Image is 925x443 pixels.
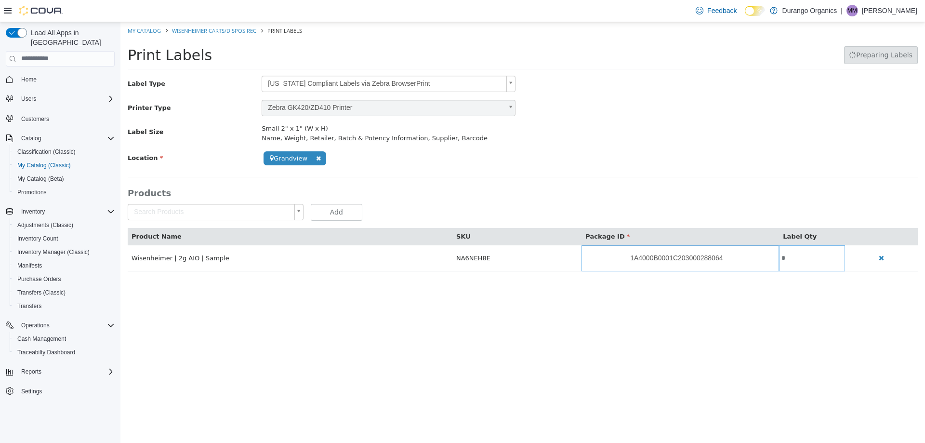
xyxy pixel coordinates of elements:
[8,182,170,198] span: Search Products
[21,388,42,395] span: Settings
[142,78,382,94] span: Zebra GK420/ZD410 Printer
[13,260,115,271] span: Manifests
[147,5,182,12] span: Print Labels
[2,365,119,378] button: Reports
[17,235,58,242] span: Inventory Count
[17,93,115,105] span: Users
[13,333,115,345] span: Cash Management
[7,82,51,89] span: Printer Type
[13,287,69,298] a: Transfers (Classic)
[13,173,68,185] a: My Catalog (Beta)
[782,5,837,16] p: Durango Organics
[13,233,62,244] a: Inventory Count
[17,275,61,283] span: Purchase Orders
[724,24,797,42] button: Preparing Labels
[13,219,115,231] span: Adjustments (Classic)
[13,246,93,258] a: Inventory Manager (Classic)
[7,182,183,198] a: Search Products
[17,113,53,125] a: Customers
[10,186,119,199] button: Promotions
[141,102,395,111] div: Small 2" x 1" (W x H)
[13,187,115,198] span: Promotions
[7,165,797,176] h3: Products
[846,5,858,16] div: Micheal McCay
[17,93,40,105] button: Users
[21,76,37,83] span: Home
[17,148,76,156] span: Classification (Classic)
[736,29,792,37] span: Preparing Labels
[17,133,115,144] span: Catalog
[13,300,115,312] span: Transfers
[17,320,53,331] button: Operations
[10,286,119,299] button: Transfers (Classic)
[862,5,917,16] p: [PERSON_NAME]
[17,349,75,356] span: Traceabilty Dashboard
[10,332,119,346] button: Cash Management
[10,299,119,313] button: Transfers
[13,146,115,158] span: Classification (Classic)
[52,5,136,12] a: Wisenheimer Carts/Dispos REC
[141,78,395,94] a: Zebra GK420/ZD410 Printer
[847,5,857,16] span: MM
[190,182,242,199] button: Add
[7,5,40,12] a: My Catalog
[17,206,49,217] button: Inventory
[13,173,115,185] span: My Catalog (Beta)
[141,54,395,70] a: [US_STATE] Compliant Labels via Zebra BrowserPrint
[13,160,115,171] span: My Catalog (Classic)
[841,5,843,16] p: |
[465,211,509,218] span: Package ID
[17,320,115,331] span: Operations
[17,289,66,296] span: Transfers (Classic)
[19,6,63,15] img: Cova
[143,129,206,143] span: Grandview
[21,322,50,329] span: Operations
[142,54,382,69] span: [US_STATE] Compliant Labels via Zebra BrowserPrint
[461,223,659,249] span: 1A4000B0001C203000288064
[17,262,42,269] span: Manifests
[17,112,115,124] span: Customers
[13,146,79,158] a: Classification (Classic)
[17,161,71,169] span: My Catalog (Classic)
[17,302,41,310] span: Transfers
[7,132,42,139] span: Location
[10,272,119,286] button: Purchase Orders
[2,72,119,86] button: Home
[13,233,115,244] span: Inventory Count
[21,115,49,123] span: Customers
[17,366,45,377] button: Reports
[17,175,64,183] span: My Catalog (Beta)
[17,133,45,144] button: Catalog
[27,28,115,47] span: Load All Apps in [GEOGRAPHIC_DATA]
[332,206,461,223] th: SKU
[2,384,119,398] button: Settings
[17,188,47,196] span: Promotions
[10,232,119,245] button: Inventory Count
[10,218,119,232] button: Adjustments (Classic)
[13,260,46,271] a: Manifests
[17,386,46,397] a: Settings
[2,92,119,106] button: Users
[141,111,395,121] div: Name, Weight, Retailer, Batch & Potency Information, Supplier, Barcode
[13,347,115,358] span: Traceabilty Dashboard
[21,208,45,215] span: Inventory
[2,205,119,218] button: Inventory
[13,300,45,312] a: Transfers
[2,132,119,145] button: Catalog
[10,259,119,272] button: Manifests
[7,206,332,223] th: Product Name
[21,368,41,376] span: Reports
[7,25,92,41] span: Print Labels
[7,223,332,249] td: Wisenheimer | 2g AIO | Sample
[17,206,115,217] span: Inventory
[21,95,36,103] span: Users
[10,145,119,159] button: Classification (Classic)
[7,106,43,113] span: Label Size
[17,385,115,397] span: Settings
[13,287,115,298] span: Transfers (Classic)
[659,206,725,223] th: Label Qty
[2,319,119,332] button: Operations
[21,134,41,142] span: Catalog
[17,335,66,343] span: Cash Management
